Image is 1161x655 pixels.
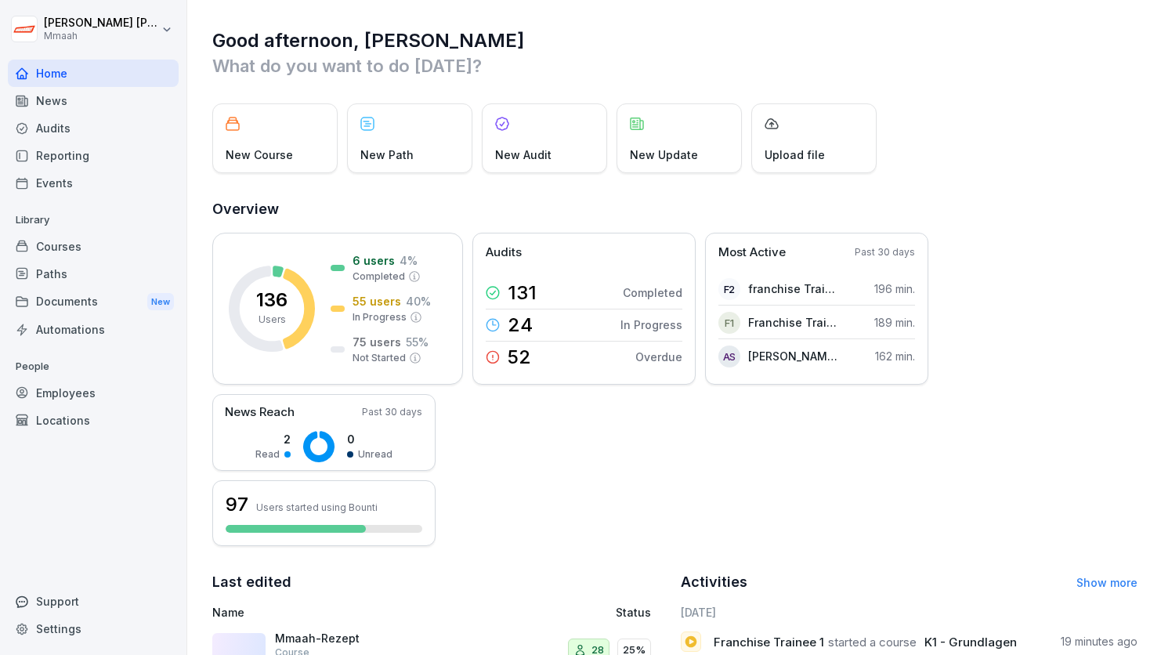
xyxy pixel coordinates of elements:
[8,169,179,197] a: Events
[8,87,179,114] a: News
[8,354,179,379] p: People
[748,348,838,364] p: [PERSON_NAME] [PERSON_NAME]
[255,447,280,461] p: Read
[8,316,179,343] a: Automations
[855,245,915,259] p: Past 30 days
[353,351,406,365] p: Not Started
[486,244,522,262] p: Audits
[353,270,405,284] p: Completed
[347,431,392,447] p: 0
[353,252,395,269] p: 6 users
[828,635,917,650] span: started a course
[256,291,288,309] p: 136
[718,312,740,334] div: F1
[256,501,378,513] p: Users started using Bounti
[226,147,293,163] p: New Course
[255,431,291,447] p: 2
[8,60,179,87] a: Home
[406,293,431,309] p: 40 %
[8,288,179,317] div: Documents
[635,349,682,365] p: Overdue
[623,284,682,301] p: Completed
[259,313,286,327] p: Users
[8,588,179,615] div: Support
[630,147,698,163] p: New Update
[718,278,740,300] div: f2
[616,604,651,621] p: Status
[8,379,179,407] a: Employees
[400,252,418,269] p: 4 %
[362,405,422,419] p: Past 30 days
[147,293,174,311] div: New
[358,447,392,461] p: Unread
[226,491,248,518] h3: 97
[8,288,179,317] a: DocumentsNew
[765,147,825,163] p: Upload file
[495,147,552,163] p: New Audit
[212,571,670,593] h2: Last edited
[212,604,492,621] p: Name
[212,198,1137,220] h2: Overview
[8,233,179,260] a: Courses
[748,314,838,331] p: Franchise Trainee 1
[748,280,838,297] p: franchise Trainee 2
[8,208,179,233] p: Library
[353,293,401,309] p: 55 users
[681,604,1138,621] h6: [DATE]
[8,407,179,434] a: Locations
[406,334,429,350] p: 55 %
[620,317,682,333] p: In Progress
[1061,634,1137,650] p: 19 minutes ago
[44,31,158,42] p: Mmaah
[8,142,179,169] a: Reporting
[8,114,179,142] a: Audits
[360,147,414,163] p: New Path
[875,348,915,364] p: 162 min.
[924,635,1017,650] span: K1 - Grundlagen
[874,280,915,297] p: 196 min.
[714,635,824,650] span: Franchise Trainee 1
[681,571,747,593] h2: Activities
[212,28,1137,53] h1: Good afternoon, [PERSON_NAME]
[212,53,1137,78] p: What do you want to do [DATE]?
[353,334,401,350] p: 75 users
[508,284,537,302] p: 131
[8,260,179,288] a: Paths
[508,316,533,335] p: 24
[718,244,786,262] p: Most Active
[44,16,158,30] p: [PERSON_NAME] [PERSON_NAME]
[1076,576,1137,589] a: Show more
[353,310,407,324] p: In Progress
[718,346,740,367] div: AS
[225,403,295,422] p: News Reach
[275,631,432,646] p: Mmaah-Rezept
[508,348,531,367] p: 52
[874,314,915,331] p: 189 min.
[8,615,179,642] a: Settings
